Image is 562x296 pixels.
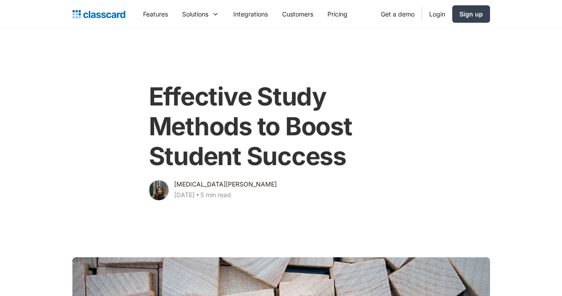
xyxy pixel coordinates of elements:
[175,4,226,24] div: Solutions
[136,4,175,24] a: Features
[174,190,195,200] div: [DATE]
[459,9,483,19] div: Sign up
[275,4,320,24] a: Customers
[200,190,231,200] div: 5 min read
[174,179,277,190] div: [MEDICAL_DATA][PERSON_NAME]
[226,4,275,24] a: Integrations
[374,4,422,24] a: Get a demo
[149,82,414,172] h1: Effective Study Methods to Boost Student Success
[195,190,200,202] div: ‧
[182,9,208,19] div: Solutions
[320,4,355,24] a: Pricing
[422,4,452,24] a: Login
[452,5,490,23] a: Sign up
[72,8,125,20] a: home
